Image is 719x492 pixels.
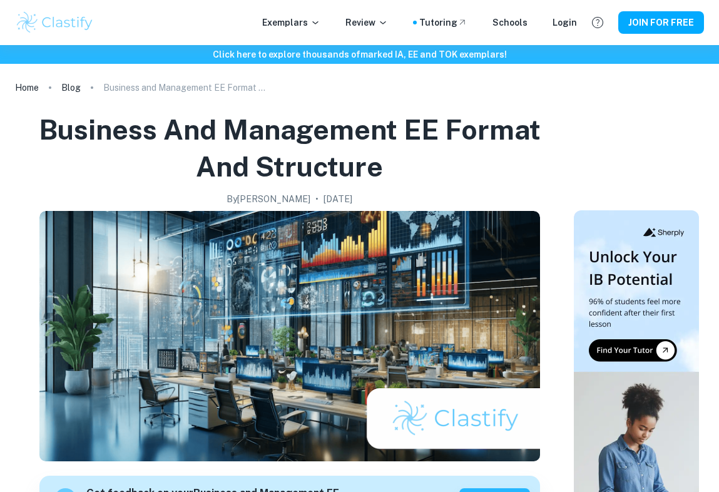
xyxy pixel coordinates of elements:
[15,10,94,35] img: Clastify logo
[553,16,577,29] a: Login
[324,192,352,206] h2: [DATE]
[315,192,319,206] p: •
[15,79,39,96] a: Home
[103,81,266,95] p: Business and Management EE Format and Structure
[39,211,540,461] img: Business and Management EE Format and Structure cover image
[3,48,716,61] h6: Click here to explore thousands of marked IA, EE and TOK exemplars !
[587,12,608,33] button: Help and Feedback
[262,16,320,29] p: Exemplars
[61,79,81,96] a: Blog
[20,111,559,185] h1: Business and Management EE Format and Structure
[227,192,310,206] h2: By [PERSON_NAME]
[419,16,467,29] a: Tutoring
[618,11,704,34] button: JOIN FOR FREE
[492,16,528,29] a: Schools
[345,16,388,29] p: Review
